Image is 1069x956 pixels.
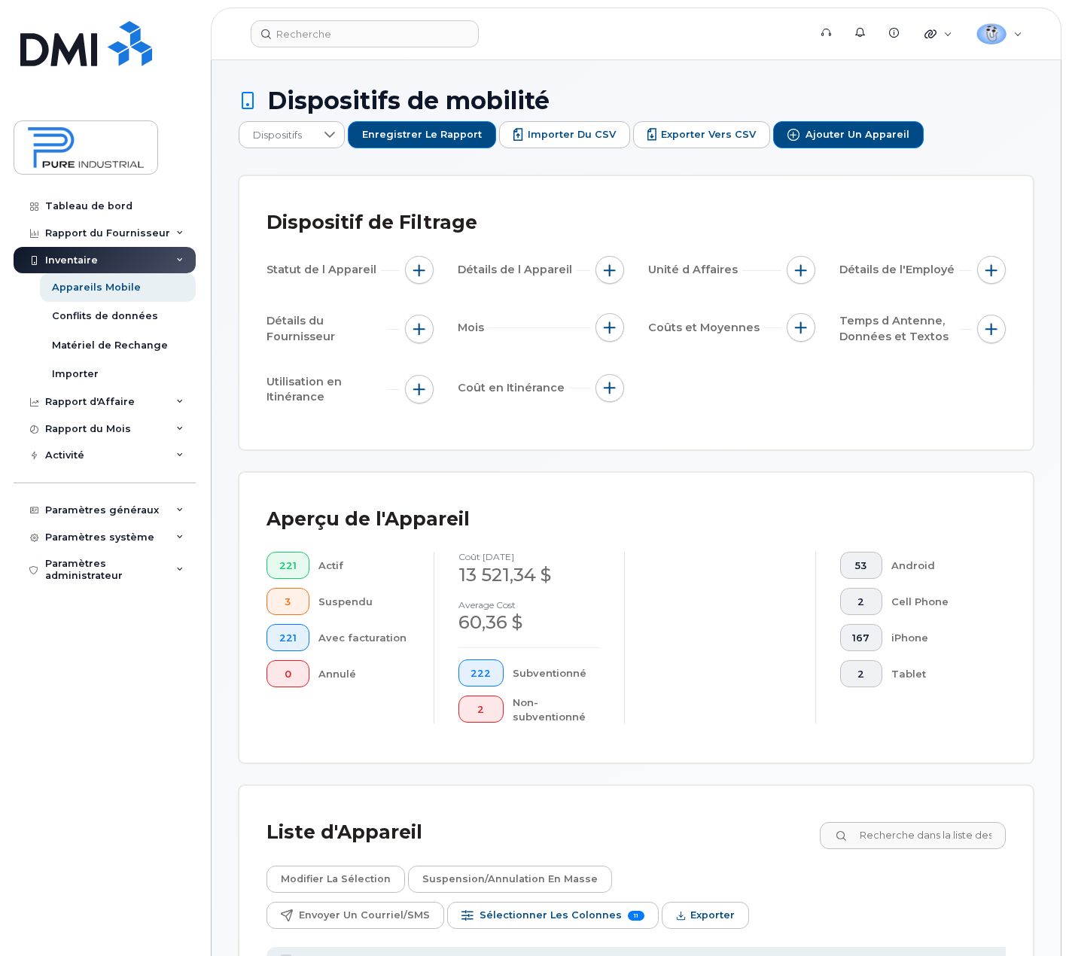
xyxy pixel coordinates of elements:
span: Modifier la sélection [281,868,391,891]
button: 2 [458,696,504,723]
span: 167 [852,632,870,644]
button: 2 [840,588,883,615]
div: Annulé [318,660,410,687]
span: 3 [279,596,297,608]
span: Dispositifs [239,122,315,149]
button: 167 [840,624,883,651]
span: 11 [628,911,644,921]
button: Envoyer un courriel/SMS [266,902,444,929]
span: Sélectionner les colonnes [480,904,622,927]
span: Exporter vers CSV [661,128,756,142]
button: Suspension/Annulation en masse [408,866,612,893]
span: Coûts et Moyennes [648,320,764,336]
button: 0 [266,660,309,687]
span: Coût en Itinérance [458,380,569,396]
button: 2 [840,660,883,687]
span: 0 [279,668,297,680]
button: Importer du CSV [499,121,630,148]
span: Utilisation en Itinérance [266,374,387,405]
div: Avec facturation [318,624,410,651]
button: Exporter [662,902,749,929]
div: Non-subventionné [513,696,600,723]
span: Temps d Antenne, Données et Textos [839,313,960,344]
h4: Average cost [458,600,601,610]
input: Recherche dans la liste des appareils ... [820,822,1006,849]
div: 60,36 $ [458,610,601,635]
button: 222 [458,659,504,687]
button: 53 [840,552,883,579]
button: 221 [266,624,309,651]
span: Détails de l'Employé [839,262,959,278]
span: Exporter [690,904,735,927]
button: Exporter vers CSV [633,121,771,148]
button: Enregistrer le rapport [348,121,496,148]
div: Suspendu [318,588,410,615]
div: 13 521,34 $ [458,562,601,588]
button: Modifier la sélection [266,866,405,893]
div: Liste d'Appareil [266,813,422,852]
div: Actif [318,552,410,579]
div: Tablet [891,660,982,687]
div: iPhone [891,624,982,651]
div: Aperçu de l'Appareil [266,500,470,539]
button: 221 [266,552,309,579]
button: Ajouter un appareil [773,121,924,148]
h4: coût [DATE] [458,552,601,562]
span: Détails du Fournisseur [266,313,387,344]
span: Dispositifs de mobilité [267,87,550,114]
span: 221 [279,560,297,572]
span: Détails de l Appareil [458,262,577,278]
span: Importer du CSV [528,128,616,142]
div: Cell Phone [891,588,982,615]
div: Android [891,552,982,579]
span: Suspension/Annulation en masse [422,868,598,891]
div: Dispositif de Filtrage [266,203,477,242]
span: 221 [279,632,297,644]
span: 2 [471,704,491,716]
span: 222 [471,668,491,680]
span: 2 [852,596,870,608]
span: Statut de l Appareil [266,262,381,278]
button: 3 [266,588,309,615]
span: Mois [458,320,489,336]
span: 53 [852,560,870,572]
span: 2 [852,668,870,680]
button: Sélectionner les colonnes 11 [447,902,659,929]
span: Enregistrer le rapport [362,128,482,142]
span: Envoyer un courriel/SMS [299,904,430,927]
span: Ajouter un appareil [806,128,909,142]
div: Subventionné [513,659,600,687]
span: Unité d Affaires [648,262,742,278]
